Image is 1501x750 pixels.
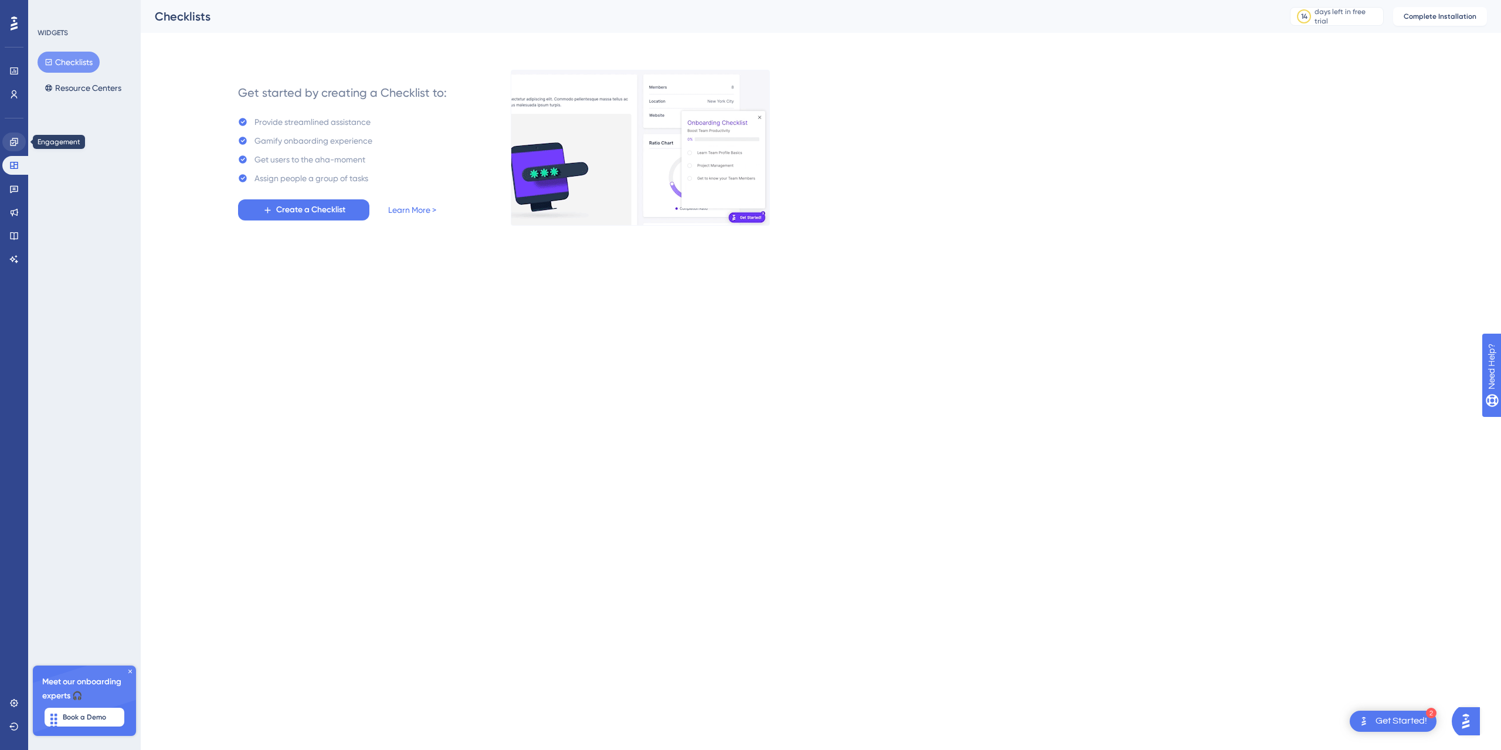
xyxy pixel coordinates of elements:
iframe: UserGuiding AI Assistant Launcher [1452,704,1487,739]
button: Book a Demo [45,708,124,727]
span: Create a Checklist [276,203,345,217]
div: 2 [1426,708,1437,718]
img: launcher-image-alternative-text [1357,714,1371,728]
div: Gamify onbaording experience [254,134,372,148]
div: Get Started! [1376,715,1427,728]
div: Open Get Started! checklist, remaining modules: 2 [1350,711,1437,732]
img: e28e67207451d1beac2d0b01ddd05b56.gif [511,70,770,226]
span: Meet our onboarding experts 🎧 [42,675,127,703]
a: Learn More > [388,203,436,217]
div: Provide streamlined assistance [254,115,371,129]
div: Checklists [155,8,1261,25]
span: Complete Installation [1404,12,1476,21]
span: Need Help? [28,3,73,17]
div: WIDGETS [38,28,68,38]
button: Resource Centers [38,77,128,99]
div: days left in free trial [1315,7,1380,26]
div: 14 [1301,12,1308,21]
div: 拖动 [45,705,63,741]
div: Get users to the aha-moment [254,152,365,167]
span: Book a Demo [63,712,106,722]
button: Create a Checklist [238,199,369,220]
button: Complete Installation [1393,7,1487,26]
div: Get started by creating a Checklist to: [238,84,447,101]
button: Checklists [38,52,100,73]
div: Assign people a group of tasks [254,171,368,185]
